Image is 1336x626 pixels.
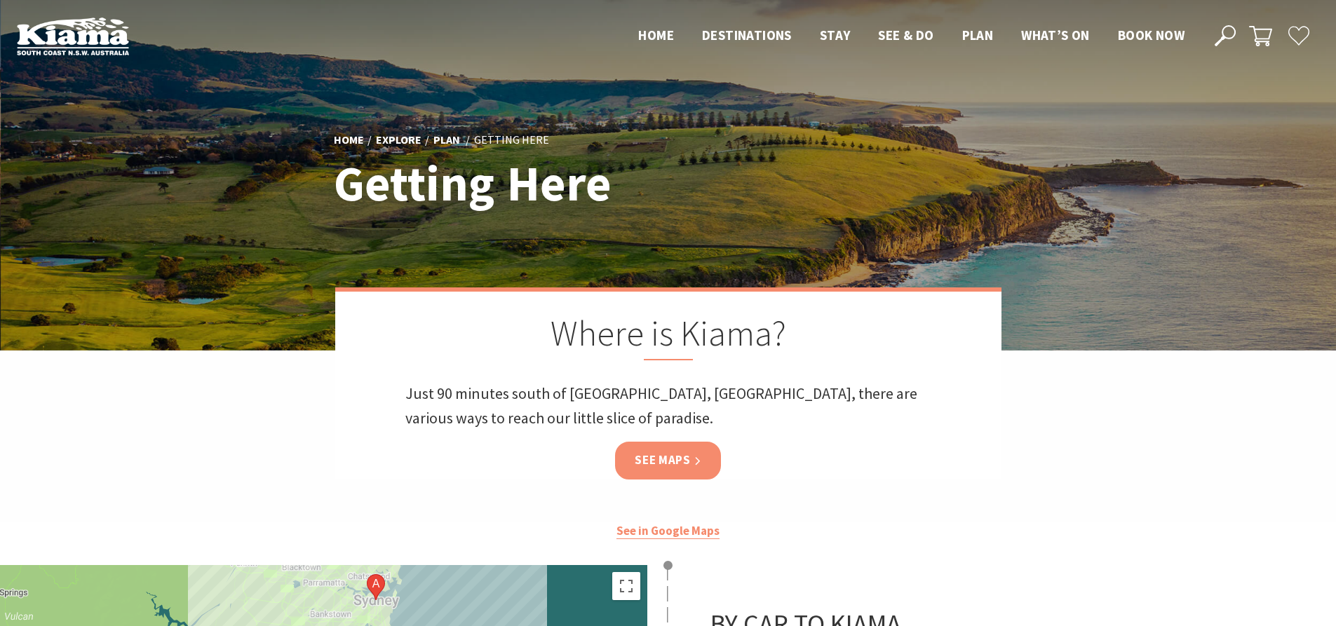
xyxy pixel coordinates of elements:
span: Stay [820,27,851,43]
h2: Where is Kiama? [405,313,931,360]
a: See Maps [615,442,721,479]
span: See & Do [878,27,933,43]
p: Just 90 minutes south of [GEOGRAPHIC_DATA], [GEOGRAPHIC_DATA], there are various ways to reach ou... [405,381,931,430]
a: Explore [376,132,421,148]
span: Home [638,27,674,43]
a: Plan [433,132,460,148]
span: Destinations [702,27,792,43]
li: Getting Here [474,131,549,149]
img: Kiama Logo [17,17,129,55]
nav: Main Menu [624,25,1199,48]
h1: Getting Here [334,156,730,210]
div: Sydney NSW, Australia [367,574,385,600]
span: What’s On [1021,27,1090,43]
span: Plan [962,27,994,43]
span: Book now [1118,27,1185,43]
button: Toggle fullscreen view [612,572,640,600]
a: Home [334,132,364,148]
